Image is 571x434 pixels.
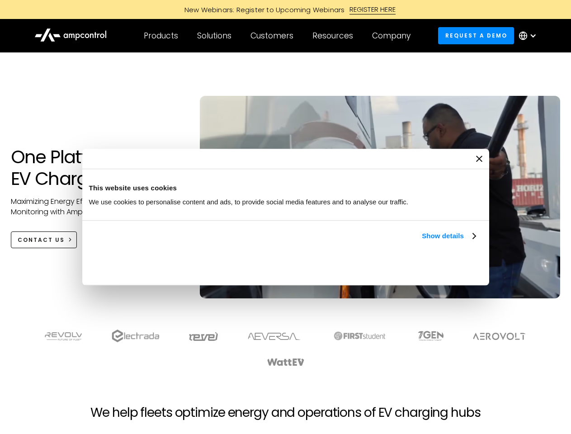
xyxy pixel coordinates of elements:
a: Show details [422,231,475,241]
a: Request a demo [438,27,514,44]
div: Company [372,31,411,41]
div: Solutions [197,31,231,41]
h2: We help fleets optimize energy and operations of EV charging hubs [90,405,480,420]
button: Okay [349,252,479,278]
div: Customers [250,31,293,41]
a: New Webinars: Register to Upcoming WebinarsREGISTER HERE [82,5,489,14]
span: We use cookies to personalise content and ads, to provide social media features and to analyse ou... [89,198,409,206]
button: Close banner [476,156,482,162]
h1: One Platform for EV Charging Hubs [11,146,182,189]
img: WattEV logo [267,359,305,366]
p: Maximizing Energy Efficiency, Uptime, and 24/7 Monitoring with Ampcontrol Solutions [11,197,182,217]
a: CONTACT US [11,231,77,248]
div: Resources [312,31,353,41]
div: New Webinars: Register to Upcoming Webinars [175,5,349,14]
div: REGISTER HERE [349,5,396,14]
div: This website uses cookies [89,183,482,193]
div: Products [144,31,178,41]
img: Aerovolt Logo [472,333,526,340]
div: CONTACT US [18,236,65,244]
img: electrada logo [112,330,159,342]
